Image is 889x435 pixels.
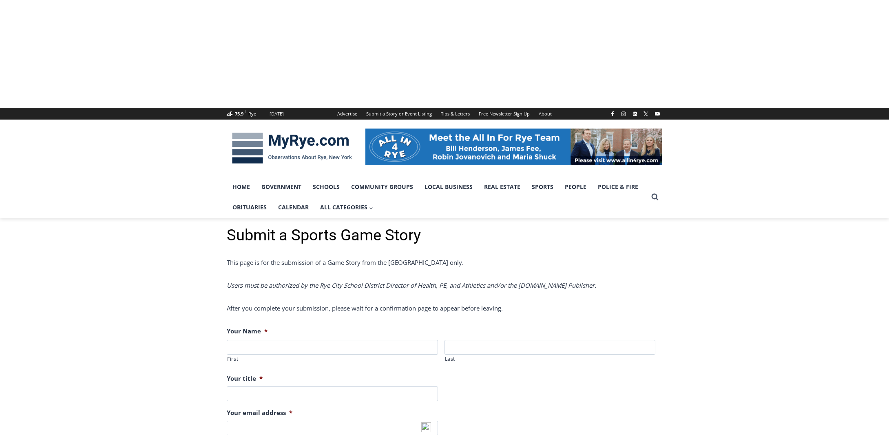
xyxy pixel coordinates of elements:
[227,355,438,363] label: First
[256,177,307,197] a: Government
[227,409,292,417] label: Your email address
[608,109,617,119] a: Facebook
[272,197,314,217] a: Calendar
[362,108,436,120] a: Submit a Story or Event Listing
[227,127,357,169] img: MyRye.com
[245,109,246,114] span: F
[652,109,662,119] a: YouTube
[478,177,526,197] a: Real Estate
[314,197,379,217] a: All Categories
[320,203,373,212] span: All Categories
[474,108,534,120] a: Free Newsletter Sign Up
[559,177,592,197] a: People
[270,110,284,118] div: [DATE]
[445,355,656,363] label: Last
[421,422,431,432] img: npw-badge-icon-locked.svg
[248,110,256,118] div: Rye
[227,226,662,245] h1: Submit a Sports Game Story
[307,177,345,197] a: Schools
[227,303,662,313] p: After you complete your submission, please wait for a confirmation page to appear before leaving.
[227,177,648,218] nav: Primary Navigation
[630,109,640,119] a: Linkedin
[227,257,662,267] p: This page is for the submission of a Game Story from the [GEOGRAPHIC_DATA] only.
[333,108,556,120] nav: Secondary Navigation
[592,177,644,197] a: Police & Fire
[534,108,556,120] a: About
[419,177,478,197] a: Local Business
[641,109,651,119] a: X
[526,177,559,197] a: Sports
[227,327,268,335] label: Your Name
[227,281,596,289] i: Users must be authorized by the Rye City School District Director of Health, PE, and Athletics an...
[227,177,256,197] a: Home
[345,177,419,197] a: Community Groups
[235,111,243,117] span: 75.9
[365,129,662,165] img: All in for Rye
[333,108,362,120] a: Advertise
[227,197,272,217] a: Obituaries
[648,190,662,204] button: View Search Form
[227,375,263,383] label: Your title
[619,109,628,119] a: Instagram
[436,108,474,120] a: Tips & Letters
